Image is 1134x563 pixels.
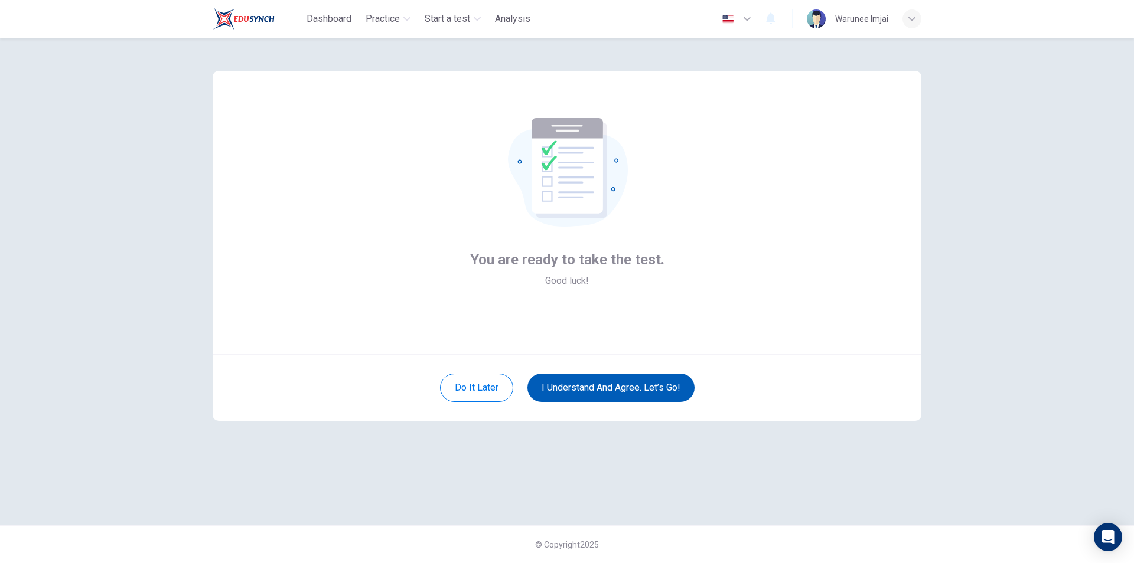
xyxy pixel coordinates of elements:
button: Do it later [440,374,513,402]
a: Train Test logo [213,7,302,31]
span: Start a test [425,12,470,26]
span: You are ready to take the test. [470,250,664,269]
div: Open Intercom Messenger [1094,523,1122,551]
button: Practice [361,8,415,30]
span: © Copyright 2025 [535,540,599,549]
button: I understand and agree. Let’s go! [527,374,695,402]
div: Warunee Imjai [835,12,888,26]
span: Dashboard [307,12,351,26]
img: Train Test logo [213,7,275,31]
span: Good luck! [545,274,589,288]
span: Practice [366,12,400,26]
button: Dashboard [302,8,356,30]
img: Profile picture [807,9,826,28]
button: Start a test [420,8,485,30]
img: en [721,15,735,24]
button: Analysis [490,8,535,30]
span: Analysis [495,12,530,26]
